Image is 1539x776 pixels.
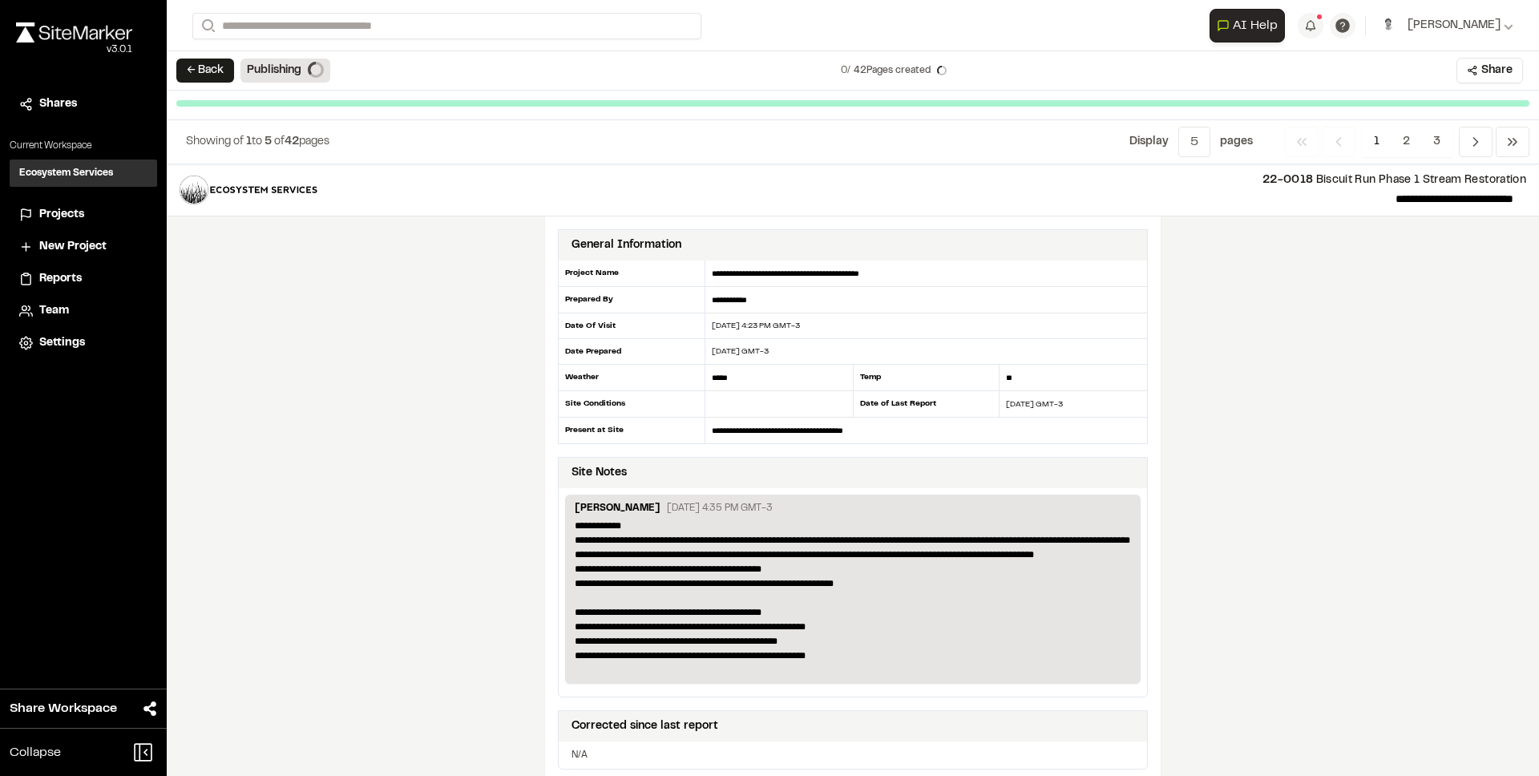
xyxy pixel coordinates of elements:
[854,63,931,78] span: 42 Pages created
[705,320,1147,332] div: [DATE] 4:23 PM GMT-3
[19,238,147,256] a: New Project
[16,42,132,57] div: Oh geez...please don't...
[853,365,1000,391] div: Temp
[10,139,157,153] p: Current Workspace
[19,302,147,320] a: Team
[39,206,84,224] span: Projects
[39,238,107,256] span: New Project
[1285,127,1529,157] nav: Navigation
[1362,127,1392,157] span: 1
[19,95,147,113] a: Shares
[558,339,705,365] div: Date Prepared
[572,717,718,735] div: Corrected since last report
[1210,9,1291,42] div: Open AI Assistant
[1456,58,1523,83] button: Share
[705,346,1147,358] div: [DATE] GMT-3
[1000,398,1147,410] div: [DATE] GMT-3
[186,137,246,147] span: Showing of
[558,418,705,443] div: Present at Site
[1408,17,1501,34] span: [PERSON_NAME]
[285,137,299,147] span: 42
[39,95,77,113] span: Shares
[572,236,681,254] div: General Information
[1233,16,1278,35] span: AI Help
[1375,13,1401,38] img: User
[1375,13,1513,38] button: [PERSON_NAME]
[39,302,69,320] span: Team
[186,133,329,151] p: to of pages
[558,365,705,391] div: Weather
[558,391,705,418] div: Site Conditions
[176,59,234,83] button: ← Back
[19,270,147,288] a: Reports
[10,743,61,762] span: Collapse
[246,137,252,147] span: 1
[1129,133,1169,151] p: Display
[240,59,330,83] div: Publishing
[16,22,132,42] img: rebrand.png
[39,334,85,352] span: Settings
[558,313,705,339] div: Date Of Visit
[1178,127,1210,157] button: 5
[19,334,147,352] a: Settings
[332,172,1526,189] p: Biscuit Run Phase 1 Stream Restoration
[572,464,627,482] div: Site Notes
[1210,9,1285,42] button: Open AI Assistant
[192,13,221,39] button: Search
[853,391,1000,418] div: Date of Last Report
[19,166,113,180] h3: Ecosystem Services
[19,206,147,224] a: Projects
[1220,133,1253,151] p: page s
[39,270,82,288] span: Reports
[1421,127,1452,157] span: 3
[575,501,660,519] p: [PERSON_NAME]
[558,287,705,313] div: Prepared By
[10,699,117,718] span: Share Workspace
[180,176,319,204] img: file
[572,748,1134,762] p: N/A
[265,137,272,147] span: 5
[667,501,773,515] p: [DATE] 4:35 PM GMT-3
[1262,176,1313,185] span: 22-0018
[1391,127,1422,157] span: 2
[558,261,705,287] div: Project Name
[841,63,931,78] p: 0 /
